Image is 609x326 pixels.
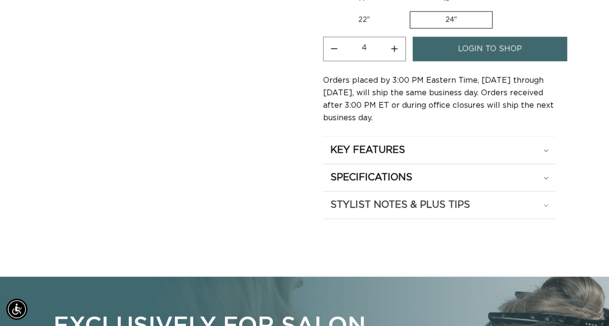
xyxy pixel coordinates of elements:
a: login to shop [413,37,567,61]
summary: SPECIFICATIONS [323,164,556,191]
iframe: Chat Widget [561,280,609,326]
div: Accessibility Menu [6,299,27,320]
label: 24" [410,11,492,28]
span: Orders placed by 3:00 PM Eastern Time, [DATE] through [DATE], will ship the same business day. Or... [323,76,554,122]
h2: STYLIST NOTES & PLUS TIPS [330,199,470,211]
summary: KEY FEATURES [323,137,556,163]
span: login to shop [458,37,522,61]
label: 22" [323,12,405,28]
h2: SPECIFICATIONS [330,171,412,184]
h2: KEY FEATURES [330,144,405,156]
summary: STYLIST NOTES & PLUS TIPS [323,191,556,218]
